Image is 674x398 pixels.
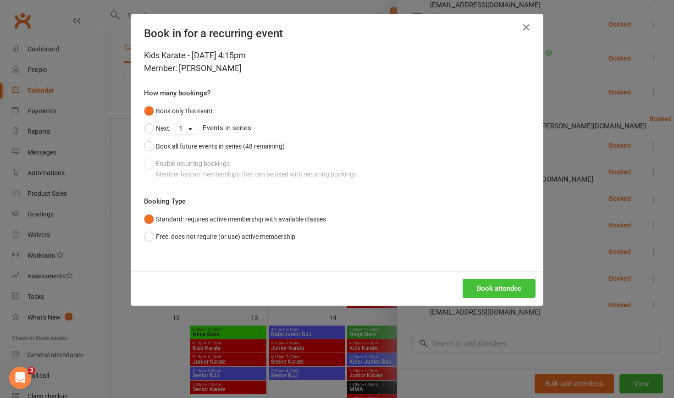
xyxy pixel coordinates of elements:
[144,228,295,245] button: Free: does not require (or use) active membership
[144,88,210,99] label: How many bookings?
[144,196,186,207] label: Booking Type
[9,367,31,389] iframe: Intercom live chat
[144,138,285,155] button: Book all future events in series (48 remaining)
[144,120,169,137] button: Next
[519,20,534,35] button: Close
[144,27,530,40] h4: Book in for a recurring event
[144,49,530,75] div: Kids Karate - [DATE] 4:15pm Member: [PERSON_NAME]
[144,120,530,137] div: Events in series
[463,279,536,298] button: Book attendee
[144,102,213,120] button: Book only this event
[156,141,285,151] div: Book all future events in series (48 remaining)
[144,210,326,228] button: Standard: requires active membership with available classes
[28,367,35,374] span: 3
